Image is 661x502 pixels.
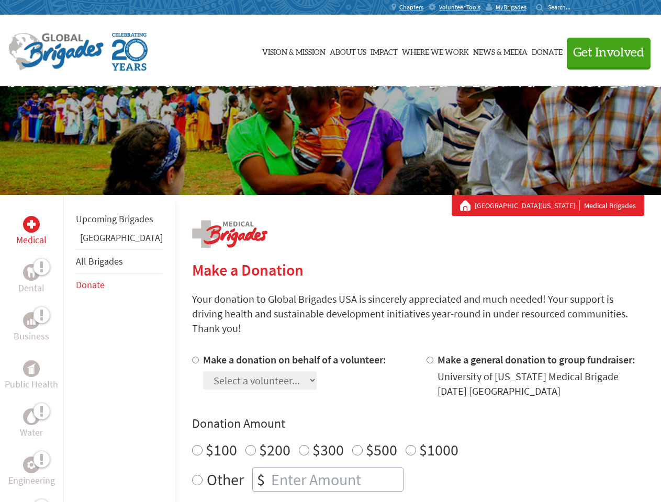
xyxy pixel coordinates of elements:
div: Medical Brigades [460,200,636,211]
div: Medical [23,216,40,233]
input: Search... [548,3,578,11]
li: Donate [76,273,163,296]
a: Public HealthPublic Health [5,360,58,392]
a: MedicalMedical [16,216,47,247]
h4: Donation Amount [192,415,644,432]
input: Enter Amount [269,468,403,491]
label: $100 [206,440,237,460]
a: Vision & Mission [262,25,326,77]
a: Impact [371,25,398,77]
p: Public Health [5,377,58,392]
a: Donate [76,279,105,291]
div: Public Health [23,360,40,377]
a: DentalDental [18,264,44,295]
li: Upcoming Brigades [76,208,163,231]
span: MyBrigades [496,3,526,12]
p: Business [14,329,49,344]
span: Chapters [399,3,423,12]
p: Your donation to Global Brigades USA is sincerely appreciated and much needed! Your support is dr... [192,292,644,336]
img: Global Brigades Logo [8,33,104,71]
a: EngineeringEngineering [8,457,55,488]
a: Where We Work [402,25,469,77]
label: Make a general donation to group fundraiser: [438,353,635,366]
a: [GEOGRAPHIC_DATA][US_STATE] [475,200,580,211]
img: Public Health [27,363,36,374]
a: WaterWater [20,408,43,440]
img: Global Brigades Celebrating 20 Years [112,33,148,71]
img: Engineering [27,461,36,469]
button: Get Involved [567,38,651,67]
p: Water [20,425,43,440]
div: $ [253,468,269,491]
label: $1000 [419,440,458,460]
p: Engineering [8,473,55,488]
a: News & Media [473,25,528,77]
label: $300 [312,440,344,460]
li: All Brigades [76,249,163,273]
div: Water [23,408,40,425]
a: [GEOGRAPHIC_DATA] [80,232,163,244]
label: $500 [366,440,397,460]
div: Business [23,312,40,329]
label: Make a donation on behalf of a volunteer: [203,353,386,366]
p: Medical [16,233,47,247]
label: Other [207,467,244,492]
label: $200 [259,440,290,460]
a: BusinessBusiness [14,312,49,344]
a: Donate [532,25,563,77]
div: University of [US_STATE] Medical Brigade [DATE] [GEOGRAPHIC_DATA] [438,369,644,398]
li: Guatemala [76,231,163,249]
img: Business [27,316,36,325]
a: Upcoming Brigades [76,213,153,225]
img: Water [27,410,36,423]
span: Get Involved [573,47,644,59]
img: Medical [27,220,36,229]
span: Volunteer Tools [439,3,480,12]
div: Dental [23,264,40,281]
a: About Us [330,25,366,77]
h2: Make a Donation [192,260,644,279]
img: Dental [27,267,36,277]
img: logo-medical.png [192,220,267,248]
a: All Brigades [76,255,123,267]
div: Engineering [23,457,40,473]
p: Dental [18,281,44,295]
